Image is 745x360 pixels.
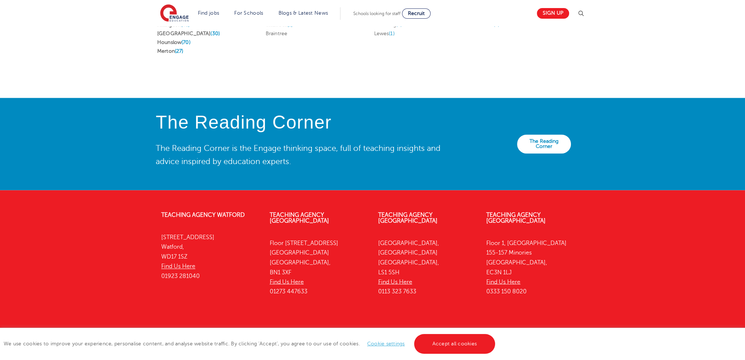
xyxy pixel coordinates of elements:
a: Find Us Here [486,278,520,285]
a: Hounslow(70) [157,40,191,45]
a: Cookie settings [367,341,405,346]
a: Sign up [537,8,569,19]
a: Find jobs [198,10,220,16]
span: (30) [210,31,220,36]
span: (1) [287,22,293,27]
span: (27) [175,48,184,54]
a: Accept all cookies [414,334,495,354]
a: Teaching Agency Watford [161,212,245,218]
p: Floor 1, [GEOGRAPHIC_DATA] 155-157 Minories [GEOGRAPHIC_DATA], EC3N 1LJ 0333 150 8020 [486,238,584,296]
a: Teaching Agency [GEOGRAPHIC_DATA] [486,212,546,224]
span: (3) [396,22,402,27]
li: Lewes [374,29,480,38]
span: Schools looking for staff [353,11,401,16]
a: Merton(27) [157,48,183,54]
span: (31) [181,22,190,27]
a: Teaching Agency [GEOGRAPHIC_DATA] [270,212,329,224]
p: Floor [STREET_ADDRESS] [GEOGRAPHIC_DATA] [GEOGRAPHIC_DATA], BN1 3XF 01273 447633 [270,238,367,296]
a: The Reading Corner [517,134,571,153]
h4: The Reading Corner [156,112,446,133]
p: The Reading Corner is the Engage thinking space, full of teaching insights and advice inspired by... [156,142,446,168]
a: Find Us Here [161,263,195,270]
span: (70) [181,40,191,45]
span: We use cookies to improve your experience, personalise content, and analyse website traffic. By c... [4,341,497,346]
a: Hillingdon(31) [157,22,190,27]
a: Find Us Here [270,278,304,285]
p: [GEOGRAPHIC_DATA], [GEOGRAPHIC_DATA] [GEOGRAPHIC_DATA], LS1 5SH 0113 323 7633 [378,238,476,296]
span: Recruit [408,11,425,16]
p: [STREET_ADDRESS] Watford, WD17 1SZ 01923 281040 [161,233,259,281]
span: (3) [494,22,499,27]
span: (1) [389,31,394,36]
li: Braintree [266,29,371,38]
a: Recruit [402,8,431,19]
img: Engage Education [160,4,189,23]
a: Teaching Agency [GEOGRAPHIC_DATA] [378,212,438,224]
a: Find Us Here [378,278,412,285]
a: Blogs & Latest News [279,10,328,16]
a: [GEOGRAPHIC_DATA](30) [157,31,220,36]
a: Thurrock(1) [266,22,293,27]
a: For Schools [234,10,263,16]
